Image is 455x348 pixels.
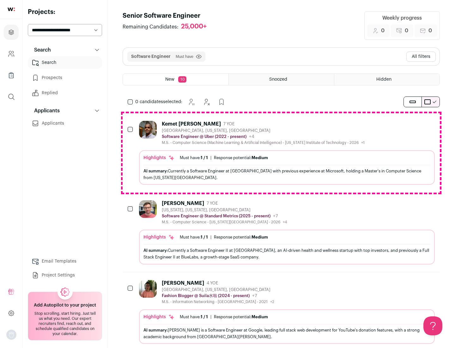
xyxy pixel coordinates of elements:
a: Company and ATS Settings [4,46,19,61]
a: Applicants [28,117,102,130]
button: Search [28,44,102,56]
button: Add to Prospects [215,96,228,108]
h2: Add Autopilot to your project [34,302,96,308]
div: Response potential: [214,235,268,240]
a: Projects [4,25,19,40]
h2: Projects: [28,8,102,16]
button: Software Engineer [131,53,171,60]
span: 1 / 1 [201,315,208,319]
iframe: Help Scout Beacon - Open [423,316,442,335]
a: Project Settings [28,269,102,282]
div: Must have: [180,155,208,160]
div: Kemet [PERSON_NAME] [162,121,221,127]
span: Medium [252,156,268,160]
span: +4 [249,134,254,139]
span: AI summary: [143,328,168,332]
div: Highlights [143,155,175,161]
img: 927442a7649886f10e33b6150e11c56b26abb7af887a5a1dd4d66526963a6550.jpg [139,121,157,139]
div: Currently a Software Engineer at [GEOGRAPHIC_DATA] with previous experience at Microsoft, holding... [143,168,430,181]
span: 0 candidates [135,100,163,104]
span: AI summary: [143,248,168,252]
a: Email Templates [28,255,102,268]
span: 7 YOE [207,201,218,206]
img: ebffc8b94a612106133ad1a79c5dcc917f1f343d62299c503ebb759c428adb03.jpg [139,280,157,298]
ul: | [180,235,268,240]
div: [PERSON_NAME] [162,280,204,286]
div: Must have: [180,235,208,240]
ul: | [180,314,268,320]
h1: Senior Software Engineer [123,11,213,20]
div: 25,000+ [181,23,207,31]
button: Open dropdown [6,330,16,340]
a: Replied [28,87,102,99]
div: Response potential: [214,314,268,320]
span: 7 YOE [223,121,234,127]
p: Software Engineer @ Standard Metrics (2025 - present) [162,214,270,219]
span: 1 / 1 [201,235,208,239]
div: [GEOGRAPHIC_DATA], [US_STATE], [GEOGRAPHIC_DATA] [162,287,274,292]
a: Kemet [PERSON_NAME] 7 YOE [GEOGRAPHIC_DATA], [US_STATE], [GEOGRAPHIC_DATA] Software Engineer @ Ub... [139,121,435,185]
div: [GEOGRAPHIC_DATA], [US_STATE], [GEOGRAPHIC_DATA] [162,128,365,133]
div: [PERSON_NAME] is a Software Engineer at Google, leading full stack web development for YouTube's ... [143,327,430,340]
span: +4 [283,220,287,224]
span: New [165,77,174,82]
span: +1 [361,141,365,145]
p: Software Engineer @ Uber (2022 - present) [162,134,246,139]
a: Snoozed [229,74,334,85]
span: AI summary: [143,169,168,173]
p: Search [30,46,51,54]
button: Hide [200,96,213,108]
div: Currently a Software Engineer II at [GEOGRAPHIC_DATA], an AI-driven health and wellness startup w... [143,247,430,260]
a: [PERSON_NAME] 4 YOE [GEOGRAPHIC_DATA], [US_STATE], [GEOGRAPHIC_DATA] Fashion Blogger @ Suila水啦 (2... [139,280,435,344]
img: wellfound-shorthand-0d5821cbd27db2630d0214b213865d53afaa358527fdda9d0ea32b1df1b89c2c.svg [8,8,15,11]
span: 0 [405,27,408,34]
span: Medium [252,235,268,239]
div: [PERSON_NAME] [162,200,204,207]
a: Search [28,56,102,69]
div: M.S. - Information Networking - [GEOGRAPHIC_DATA] - 2021 [162,299,274,304]
span: +7 [252,294,257,298]
span: 4 YOE [207,281,218,286]
div: Must have: [180,314,208,320]
button: All filters [406,52,436,62]
ul: | [180,155,268,160]
img: nopic.png [6,330,16,340]
span: 10 [178,76,186,83]
span: Medium [252,315,268,319]
span: selected: [135,99,182,105]
button: Applicants [28,104,102,117]
div: Response potential: [214,155,268,160]
button: Snooze [185,96,197,108]
div: Highlights [143,234,175,240]
div: [US_STATE], [US_STATE], [GEOGRAPHIC_DATA] [162,208,287,213]
img: 92c6d1596c26b24a11d48d3f64f639effaf6bd365bf059bea4cfc008ddd4fb99.jpg [139,200,157,218]
div: Highlights [143,314,175,320]
span: 0 [381,27,385,34]
span: Must have [176,54,193,59]
a: [PERSON_NAME] 7 YOE [US_STATE], [US_STATE], [GEOGRAPHIC_DATA] Software Engineer @ Standard Metric... [139,200,435,264]
div: M.S. - Computer Science - [US_STATE][GEOGRAPHIC_DATA] - 2026 [162,220,287,225]
span: 0 [428,27,432,34]
div: Stop scrolling, start hiring. Just tell us what you need. Our expert recruiters find, reach out, ... [32,311,98,336]
span: 1 / 1 [201,156,208,160]
span: +2 [270,300,274,304]
a: Hidden [334,74,440,85]
span: +7 [273,214,278,218]
span: Snoozed [269,77,287,82]
div: Weekly progress [382,14,422,22]
div: M.S. - Computer Science (Machine Learning & Artificial Intelligence) - [US_STATE] Institute of Te... [162,140,365,145]
p: Applicants [30,107,60,115]
span: Hidden [376,77,391,82]
a: Prospects [28,71,102,84]
a: Add Autopilot to your project Stop scrolling, start hiring. Just tell us what you need. Our exper... [28,292,102,340]
a: Company Lists [4,68,19,83]
p: Fashion Blogger @ Suila水啦 (2024 - present) [162,293,250,298]
span: Remaining Candidates: [123,23,179,31]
